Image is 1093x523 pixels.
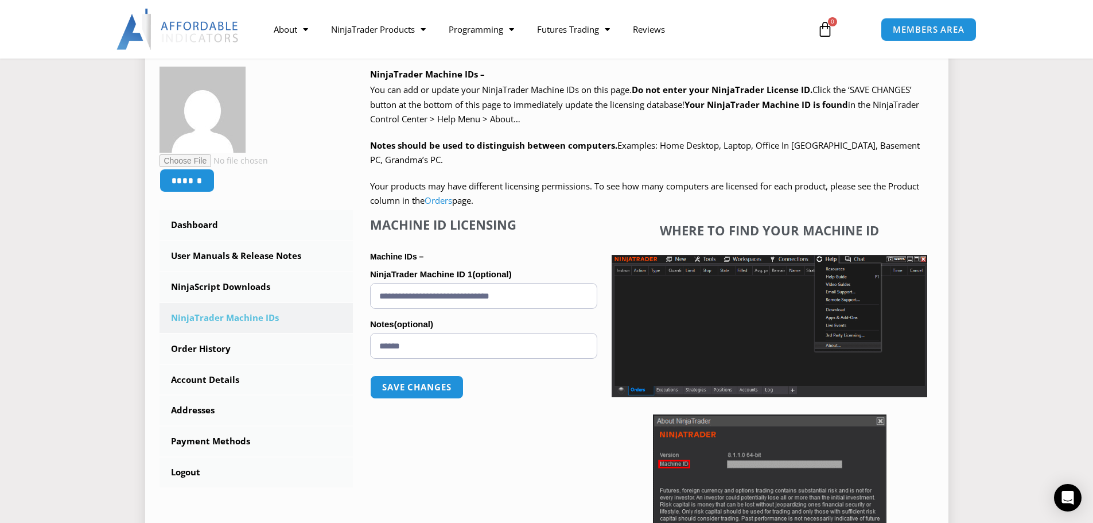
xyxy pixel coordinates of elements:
[370,180,919,207] span: Your products may have different licensing permissions. To see how many computers are licensed fo...
[160,303,353,333] a: NinjaTrader Machine IDs
[160,210,353,487] nav: Account pages
[1054,484,1082,512] div: Open Intercom Messenger
[116,9,240,50] img: LogoAI | Affordable Indicators – NinjaTrader
[370,84,919,125] span: Click the ‘SAVE CHANGES’ button at the bottom of this page to immediately update the licensing da...
[262,16,804,42] nav: Menu
[370,266,597,283] label: NinjaTrader Machine ID 1
[394,319,433,329] span: (optional)
[160,272,353,302] a: NinjaScript Downloads
[526,16,621,42] a: Futures Trading
[621,16,676,42] a: Reviews
[160,365,353,395] a: Account Details
[828,17,837,26] span: 0
[160,241,353,271] a: User Manuals & Release Notes
[472,269,511,279] span: (optional)
[612,223,927,238] h4: Where to find your Machine ID
[800,13,850,46] a: 0
[370,375,464,399] button: Save changes
[881,18,977,41] a: MEMBERS AREA
[160,67,246,153] img: 8a46035aac9c837998802be407f2da7201193bc0e02b26e61d02e916f41e2b99
[425,195,452,206] a: Orders
[262,16,320,42] a: About
[370,217,597,232] h4: Machine ID Licensing
[370,252,423,261] strong: Machine IDs –
[370,140,920,166] span: Examples: Home Desktop, Laptop, Office In [GEOGRAPHIC_DATA], Basement PC, Grandma’s PC.
[893,25,964,34] span: MEMBERS AREA
[160,458,353,487] a: Logout
[684,99,848,110] strong: Your NinjaTrader Machine ID is found
[370,140,617,151] strong: Notes should be used to distinguish between computers.
[632,84,812,95] b: Do not enter your NinjaTrader License ID.
[612,255,927,397] img: Screenshot 2025-01-17 1155544 | Affordable Indicators – NinjaTrader
[370,316,597,333] label: Notes
[437,16,526,42] a: Programming
[320,16,437,42] a: NinjaTrader Products
[160,427,353,456] a: Payment Methods
[160,210,353,240] a: Dashboard
[370,68,485,80] b: NinjaTrader Machine IDs –
[160,396,353,425] a: Addresses
[160,334,353,364] a: Order History
[370,84,632,95] span: You can add or update your NinjaTrader Machine IDs on this page.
